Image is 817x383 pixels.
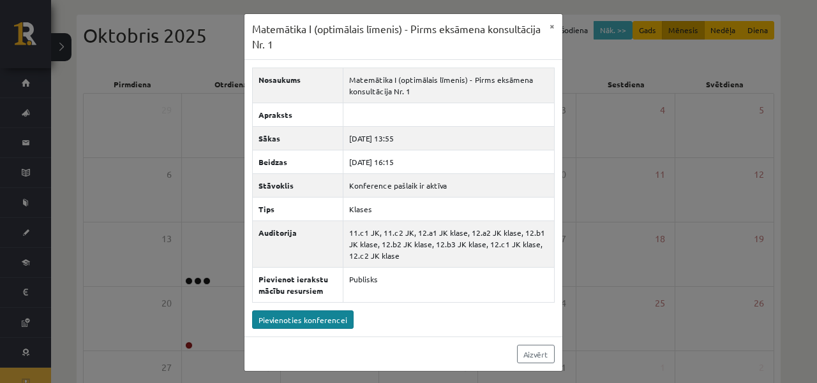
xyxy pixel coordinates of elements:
td: Matemātika I (optimālais līmenis) - Pirms eksāmena konsultācija Nr. 1 [343,68,554,103]
th: Stāvoklis [252,174,343,198]
th: Pievienot ierakstu mācību resursiem [252,268,343,303]
th: Apraksts [252,103,343,127]
th: Sākas [252,127,343,150]
td: Konference pašlaik ir aktīva [343,174,554,198]
td: [DATE] 13:55 [343,127,554,150]
a: Pievienoties konferencei [252,310,354,329]
td: Klases [343,198,554,221]
button: × [542,14,562,38]
td: [DATE] 16:15 [343,150,554,174]
h3: Matemātika I (optimālais līmenis) - Pirms eksāmena konsultācija Nr. 1 [252,22,542,52]
th: Auditorija [252,221,343,268]
td: 11.c1 JK, 11.c2 JK, 12.a1 JK klase, 12.a2 JK klase, 12.b1 JK klase, 12.b2 JK klase, 12.b3 JK klas... [343,221,554,268]
th: Nosaukums [252,68,343,103]
td: Publisks [343,268,554,303]
a: Aizvērt [517,345,555,363]
th: Beidzas [252,150,343,174]
th: Tips [252,198,343,221]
